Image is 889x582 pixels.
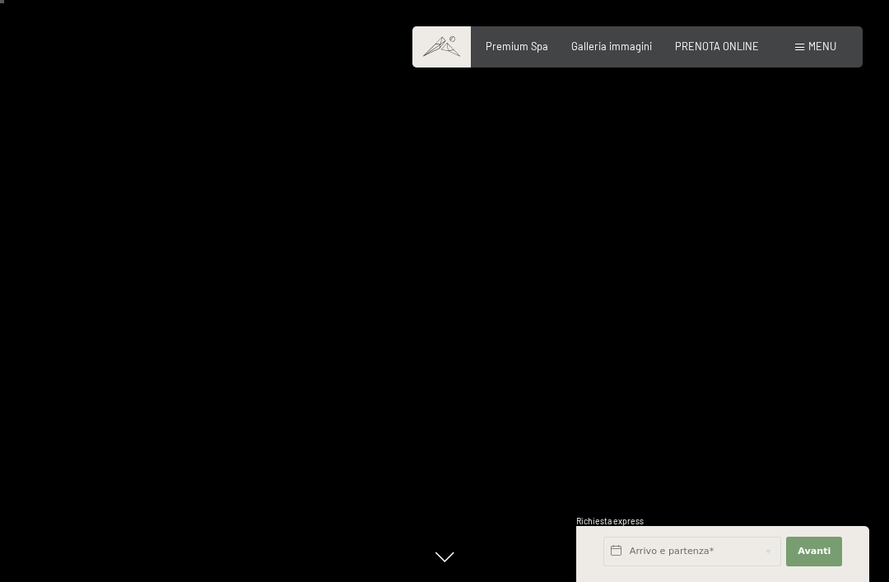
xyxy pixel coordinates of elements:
a: Galleria immagini [571,40,652,53]
button: Avanti [786,537,842,566]
span: Avanti [798,545,831,558]
span: Richiesta express [576,516,644,526]
a: PRENOTA ONLINE [675,40,759,53]
a: Premium Spa [486,40,548,53]
span: Menu [808,40,836,53]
